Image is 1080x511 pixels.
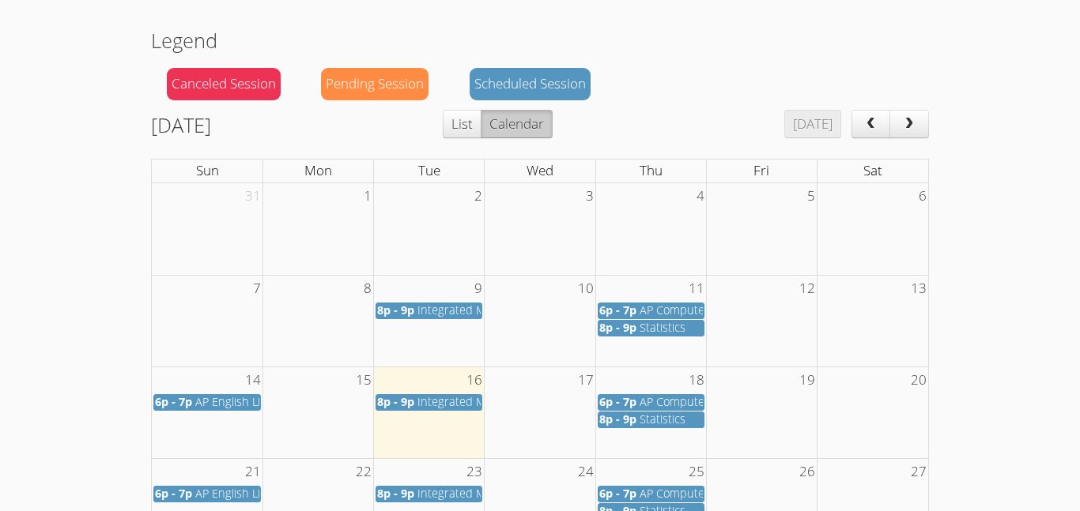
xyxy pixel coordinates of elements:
[377,394,414,409] span: 8p - 9p
[244,367,262,393] span: 14
[304,161,332,179] span: Mon
[753,161,769,179] span: Fri
[917,183,928,209] span: 6
[576,276,595,302] span: 10
[640,302,752,317] span: AP Computer Science
[599,411,636,426] span: 8p - 9p
[481,110,553,138] button: Calendar
[153,394,261,411] a: 6p - 7p AP English Lit and Comp
[417,302,553,317] span: Integrated Math 3 Honors
[362,183,373,209] span: 1
[640,411,685,426] span: Statistics
[418,161,440,179] span: Tue
[244,459,262,485] span: 21
[909,459,928,485] span: 27
[151,110,211,140] h2: [DATE]
[909,276,928,302] span: 13
[244,183,262,209] span: 31
[598,302,704,319] a: 6p - 7p AP Computer Science
[443,110,481,138] button: List
[599,394,636,409] span: 6p - 7p
[473,276,484,302] span: 9
[863,161,882,179] span: Sat
[599,320,636,335] span: 8p - 9p
[687,276,706,302] span: 11
[798,459,817,485] span: 26
[909,367,928,393] span: 20
[377,302,414,317] span: 8p - 9p
[598,394,704,411] a: 6p - 7p AP Computer Science
[687,459,706,485] span: 25
[695,183,706,209] span: 4
[584,183,595,209] span: 3
[465,367,484,393] span: 16
[417,394,553,409] span: Integrated Math 3 Honors
[852,110,891,138] button: prev
[598,411,704,428] a: 8p - 9p Statistics
[195,486,322,501] span: AP English Lit and Comp
[195,394,322,409] span: AP English Lit and Comp
[376,486,482,502] a: 8p - 9p Integrated Math 3 Honors
[354,367,373,393] span: 15
[527,161,553,179] span: Wed
[784,110,841,138] button: [DATE]
[321,68,429,100] div: Pending Session
[798,276,817,302] span: 12
[576,459,595,485] span: 24
[354,459,373,485] span: 22
[362,276,373,302] span: 8
[687,367,706,393] span: 18
[598,320,704,336] a: 8p - 9p Statistics
[889,110,929,138] button: next
[377,486,414,501] span: 8p - 9p
[251,276,262,302] span: 7
[473,183,484,209] span: 2
[417,486,553,501] span: Integrated Math 3 Honors
[167,68,281,100] div: Canceled Session
[640,394,752,409] span: AP Computer Science
[151,25,929,55] h2: Legend
[465,459,484,485] span: 23
[470,68,591,100] div: Scheduled Session
[599,302,636,317] span: 6p - 7p
[155,394,192,409] span: 6p - 7p
[640,486,752,501] span: AP Computer Science
[640,320,685,335] span: Statistics
[153,486,261,502] a: 6p - 7p AP English Lit and Comp
[376,302,482,319] a: 8p - 9p Integrated Math 3 Honors
[806,183,817,209] span: 5
[196,161,219,179] span: Sun
[376,394,482,411] a: 8p - 9p Integrated Math 3 Honors
[599,486,636,501] span: 6p - 7p
[798,367,817,393] span: 19
[640,161,663,179] span: Thu
[598,486,704,502] a: 6p - 7p AP Computer Science
[155,486,192,501] span: 6p - 7p
[576,367,595,393] span: 17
